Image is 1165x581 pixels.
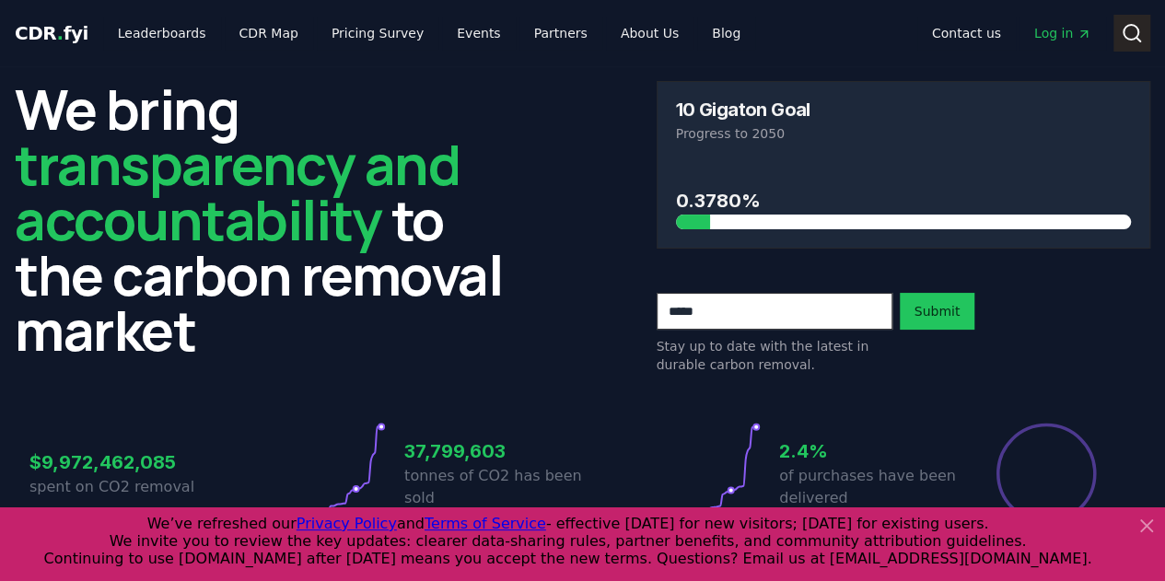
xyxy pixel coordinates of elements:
[225,17,313,50] a: CDR Map
[917,17,1016,50] a: Contact us
[779,437,958,465] h3: 2.4%
[917,17,1106,50] nav: Main
[1034,24,1091,42] span: Log in
[900,293,975,330] button: Submit
[103,17,755,50] nav: Main
[519,17,602,50] a: Partners
[404,465,583,509] p: tonnes of CO2 has been sold
[317,17,438,50] a: Pricing Survey
[995,422,1098,525] div: Percentage of sales delivered
[606,17,693,50] a: About Us
[29,476,208,498] p: spent on CO2 removal
[676,187,1132,215] h3: 0.3780%
[676,100,810,119] h3: 10 Gigaton Goal
[657,337,892,374] p: Stay up to date with the latest in durable carbon removal.
[15,20,88,46] a: CDR.fyi
[15,81,509,357] h2: We bring to the carbon removal market
[103,17,221,50] a: Leaderboards
[697,17,755,50] a: Blog
[404,437,583,465] h3: 37,799,603
[15,22,88,44] span: CDR fyi
[29,448,208,476] h3: $9,972,462,085
[676,124,1132,143] p: Progress to 2050
[1019,17,1106,50] a: Log in
[442,17,515,50] a: Events
[779,465,958,509] p: of purchases have been delivered
[57,22,64,44] span: .
[15,126,460,257] span: transparency and accountability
